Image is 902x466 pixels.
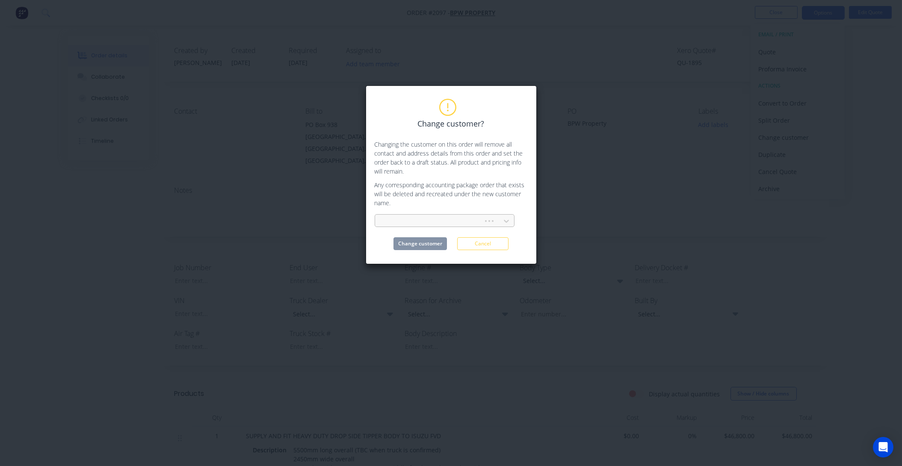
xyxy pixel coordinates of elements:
[375,140,528,176] p: Changing the customer on this order will remove all contact and address details from this order a...
[418,118,485,130] span: Change customer?
[393,237,447,250] button: Change customer
[457,237,509,250] button: Cancel
[375,180,528,207] p: Any corresponding accounting package order that exists will be deleted and recreated under the ne...
[873,437,893,457] div: Open Intercom Messenger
